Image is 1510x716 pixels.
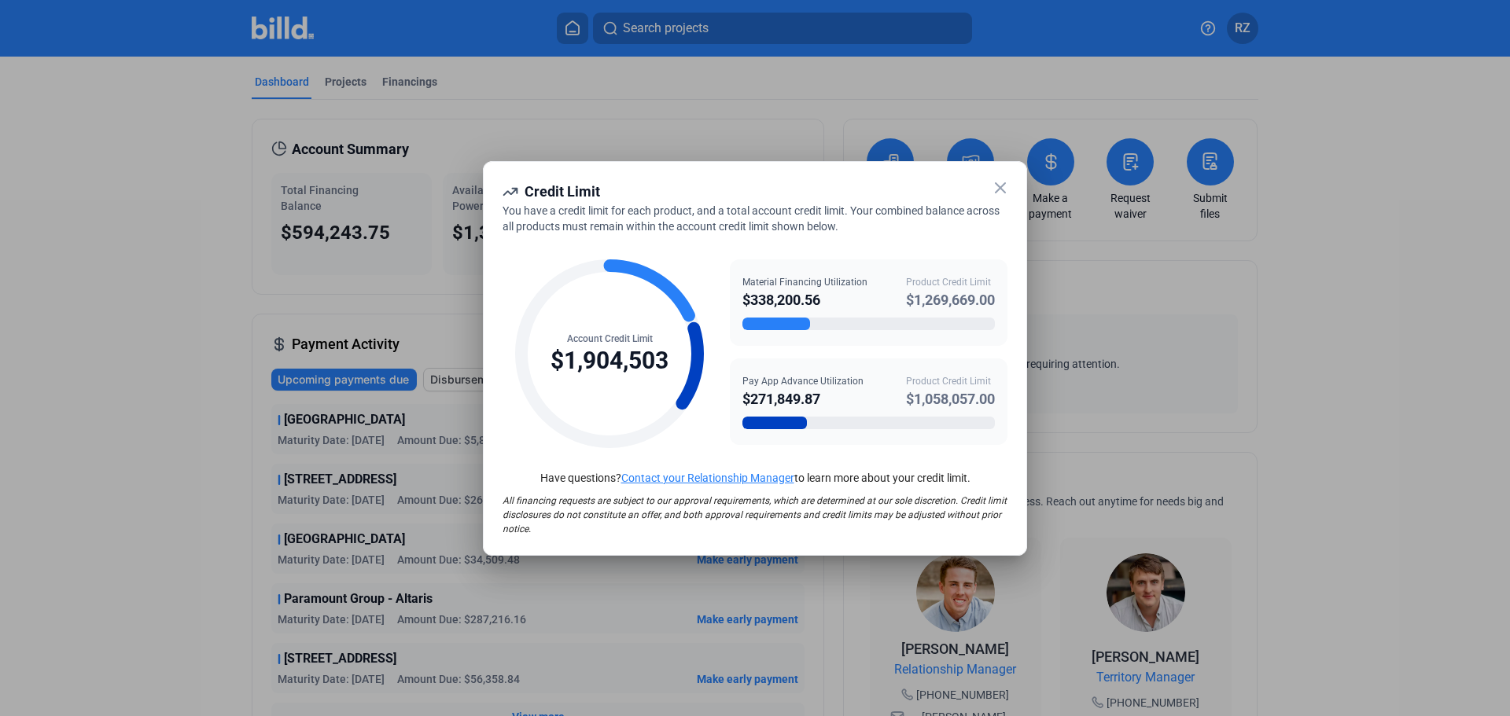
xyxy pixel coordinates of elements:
a: Contact your Relationship Manager [621,472,794,484]
div: $338,200.56 [742,289,867,311]
div: Pay App Advance Utilization [742,374,864,388]
span: All financing requests are subject to our approval requirements, which are determined at our sole... [503,495,1007,534]
div: $1,058,057.00 [906,388,995,410]
div: Account Credit Limit [551,332,668,346]
span: Credit Limit [525,183,600,200]
div: Material Financing Utilization [742,275,867,289]
div: Product Credit Limit [906,374,995,388]
div: $271,849.87 [742,388,864,410]
div: Product Credit Limit [906,275,995,289]
span: You have a credit limit for each product, and a total account credit limit. Your combined balance... [503,204,1000,233]
span: Have questions? to learn more about your credit limit. [540,472,970,484]
div: $1,904,503 [551,346,668,376]
div: $1,269,669.00 [906,289,995,311]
